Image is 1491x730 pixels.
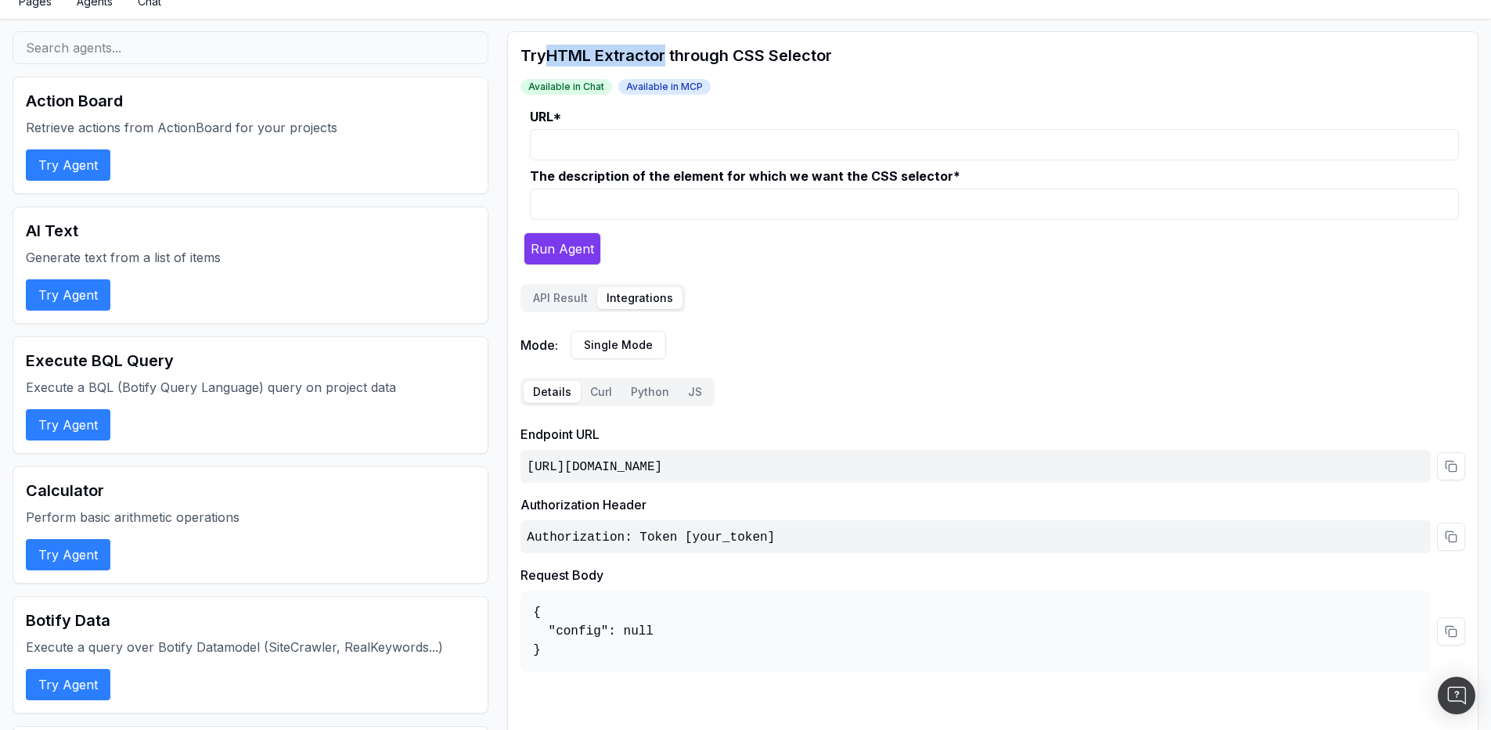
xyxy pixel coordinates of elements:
h3: Authorization Header [520,495,1465,514]
p: Execute a query over Botify Datamodel (SiteCrawler, RealKeywords...) [26,638,475,656]
button: Single Mode [571,331,666,359]
h2: AI Text [26,220,475,242]
p: Perform basic arithmetic operations [26,508,475,527]
p: Retrieve actions from ActionBoard for your projects [26,118,475,137]
h2: Execute BQL Query [26,350,475,372]
pre: { "config": null } [520,591,1431,672]
button: Integrations [597,287,682,309]
p: Generate text from a list of items [26,248,475,267]
button: Try Agent [26,539,110,570]
h2: Botify Data [26,610,475,631]
p: Execute a BQL (Botify Query Language) query on project data [26,378,475,397]
span: Available in Chat [520,79,612,95]
button: Python [621,381,679,403]
code: Authorization: Token [your_token] [527,530,775,545]
input: Search agents... [13,31,488,64]
label: The description of the element for which we want the CSS selector [530,167,1459,185]
h3: Endpoint URL [520,425,1465,444]
button: Try Agent [26,149,110,181]
span: Available in MCP [618,79,711,95]
span: Mode: [520,336,558,354]
button: Curl [581,381,621,403]
button: API Result [524,287,597,309]
h2: Try HTML Extractor through CSS Selector [520,45,1465,67]
code: [URL][DOMAIN_NAME] [527,460,662,474]
button: Try Agent [26,669,110,700]
button: Run Agent [524,232,601,265]
h2: Calculator [26,480,475,502]
button: Try Agent [26,279,110,311]
button: Try Agent [26,409,110,441]
div: Open Intercom Messenger [1438,677,1475,714]
button: JS [679,381,711,403]
h3: Request Body [520,566,1465,584]
h2: Action Board [26,90,475,112]
button: Details [524,381,581,403]
label: URL [530,107,1459,126]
